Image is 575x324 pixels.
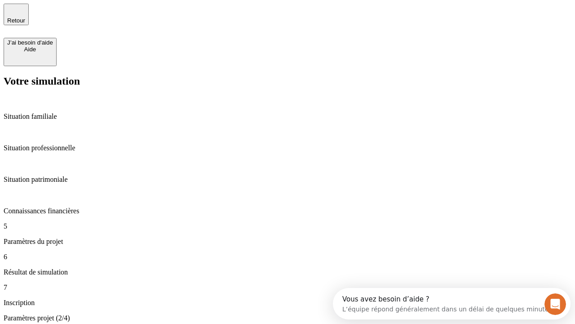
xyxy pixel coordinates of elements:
[4,207,571,215] p: Connaissances financières
[4,283,571,292] p: 7
[9,15,221,24] div: L’équipe répond généralement dans un délai de quelques minutes.
[4,253,571,261] p: 6
[333,288,571,319] iframe: Intercom live chat discovery launcher
[7,39,53,46] div: J’ai besoin d'aide
[4,112,571,121] p: Situation familiale
[4,38,57,66] button: J’ai besoin d'aideAide
[4,268,571,276] p: Résultat de simulation
[4,4,248,28] div: Ouvrir le Messenger Intercom
[4,4,29,25] button: Retour
[4,222,571,230] p: 5
[7,17,25,24] span: Retour
[4,144,571,152] p: Situation professionnelle
[4,75,571,87] h2: Votre simulation
[4,299,571,307] p: Inscription
[9,8,221,15] div: Vous avez besoin d’aide ?
[4,175,571,184] p: Situation patrimoniale
[544,293,566,315] iframe: Intercom live chat
[4,314,571,322] p: Paramètres projet (2/4)
[4,238,571,246] p: Paramètres du projet
[7,46,53,53] div: Aide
